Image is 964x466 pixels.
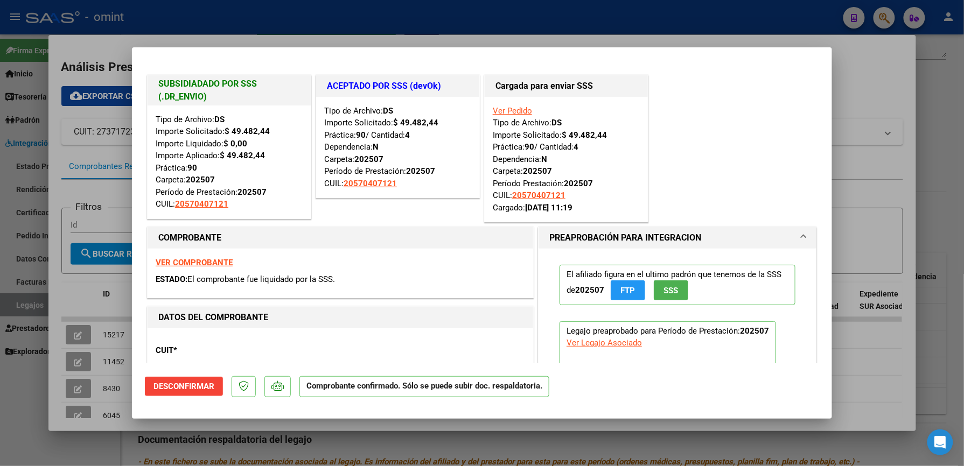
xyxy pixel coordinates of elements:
strong: DATOS DEL COMPROBANTE [158,312,268,322]
span: 20570407121 [344,179,397,188]
strong: 202507 [237,187,267,197]
span: FTP [621,286,635,295]
p: Legajo preaprobado para Período de Prestación: [560,321,776,436]
span: Desconfirmar [153,382,214,391]
strong: 4 [405,130,410,140]
strong: DS [383,106,393,116]
strong: [DATE] 11:19 [525,203,572,213]
h1: SUBSIDIADADO POR SSS (.DR_ENVIO) [158,77,300,103]
div: Ver Legajo Asociado [567,337,642,349]
span: 20570407121 [512,190,565,200]
h1: PREAPROBACIÓN PARA INTEGRACION [549,231,701,244]
button: Desconfirmar [145,377,223,396]
p: CUIT [156,344,267,357]
h1: Cargada para enviar SSS [495,80,637,93]
div: Tipo de Archivo: Importe Solicitado: Práctica: / Cantidad: Dependencia: Carpeta: Período de Prest... [324,105,471,190]
span: ESTADO: [156,274,187,284]
div: PREAPROBACIÓN PARA INTEGRACION [539,249,816,461]
button: FTP [611,280,645,300]
span: 20570407121 [175,199,228,209]
span: SSS [664,286,679,295]
strong: $ 49.482,44 [393,118,438,128]
a: VER COMPROBANTE [156,258,233,267]
strong: $ 0,00 [223,139,247,149]
button: SSS [654,280,688,300]
strong: 202507 [564,179,593,188]
strong: $ 49.482,44 [220,151,265,160]
p: Comprobante confirmado. Sólo se puede subir doc. respaldatoria. [299,376,549,397]
a: Ver Pedido [493,106,532,116]
strong: 90 [525,142,534,152]
strong: 202507 [523,166,552,176]
strong: COMPROBANTE [158,232,221,243]
strong: 4 [574,142,578,152]
div: Tipo de Archivo: Importe Solicitado: Práctica: / Cantidad: Dependencia: Carpeta: Período Prestaci... [493,105,640,214]
strong: 202507 [186,175,215,185]
div: Tipo de Archivo: Importe Solicitado: Importe Liquidado: Importe Aplicado: Práctica: Carpeta: Perí... [156,114,303,210]
strong: 202507 [575,285,604,295]
strong: 202507 [354,154,383,164]
h1: ACEPTADO POR SSS (devOk) [327,80,469,93]
p: El afiliado figura en el ultimo padrón que tenemos de la SSS de [560,265,795,305]
strong: $ 49.482,44 [225,126,270,136]
mat-expansion-panel-header: PREAPROBACIÓN PARA INTEGRACION [539,227,816,249]
strong: 90 [187,163,197,173]
strong: N [373,142,379,152]
strong: $ 49.482,44 [562,130,607,140]
span: CUIL: Nombre y Apellido: Período Desde: Período Hasta: Admite Dependencia: [567,362,697,430]
strong: 90 [356,130,366,140]
strong: DS [551,118,562,128]
div: Open Intercom Messenger [927,429,953,455]
strong: N [541,154,547,164]
strong: 202507 [406,166,435,176]
strong: DS [214,115,225,124]
span: 20570407121 [586,362,639,371]
strong: 202507 [740,326,769,336]
span: El comprobante fue liquidado por la SSS. [187,274,335,284]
